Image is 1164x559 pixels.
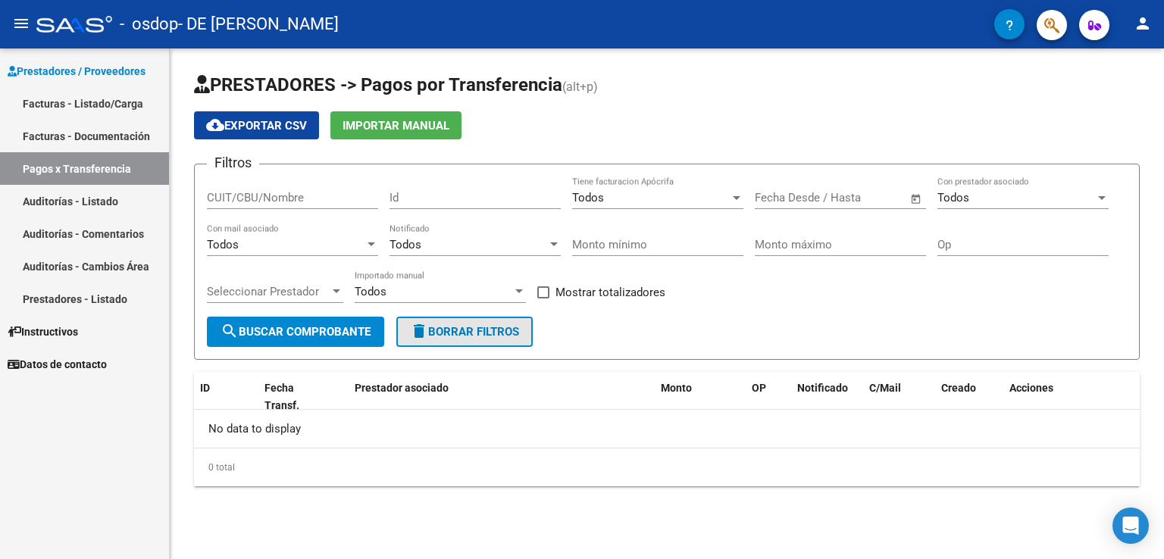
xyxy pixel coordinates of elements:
[797,382,848,394] span: Notificado
[200,382,210,394] span: ID
[755,191,804,205] input: Start date
[221,325,371,339] span: Buscar Comprobante
[207,317,384,347] button: Buscar Comprobante
[221,322,239,340] mat-icon: search
[1009,382,1053,394] span: Acciones
[349,372,655,422] datatable-header-cell: Prestador asociado
[343,119,449,133] span: Importar Manual
[410,322,428,340] mat-icon: delete
[941,382,976,394] span: Creado
[1112,507,1149,544] div: Open Intercom Messenger
[8,356,107,373] span: Datos de contacto
[869,382,901,394] span: C/Mail
[178,8,339,41] span: - DE [PERSON_NAME]
[207,152,259,173] h3: Filtros
[1003,372,1140,422] datatable-header-cell: Acciones
[791,372,863,422] datatable-header-cell: Notificado
[355,285,386,298] span: Todos
[207,285,330,298] span: Seleccionar Prestador
[410,325,519,339] span: Borrar Filtros
[661,382,692,394] span: Monto
[396,317,533,347] button: Borrar Filtros
[264,382,299,411] span: Fecha Transf.
[655,372,746,422] datatable-header-cell: Monto
[752,382,766,394] span: OP
[572,191,604,205] span: Todos
[207,238,239,251] span: Todos
[258,372,327,422] datatable-header-cell: Fecha Transf.
[355,382,449,394] span: Prestador asociado
[330,111,462,139] button: Importar Manual
[8,63,145,80] span: Prestadores / Proveedores
[390,238,421,251] span: Todos
[194,74,562,95] span: PRESTADORES -> Pagos por Transferencia
[194,111,319,139] button: Exportar CSV
[935,372,1003,422] datatable-header-cell: Creado
[818,191,891,205] input: End date
[194,410,1140,448] div: No data to display
[194,372,258,422] datatable-header-cell: ID
[555,283,665,301] span: Mostrar totalizadores
[8,323,78,340] span: Instructivos
[562,80,598,94] span: (alt+p)
[194,448,1140,486] div: 0 total
[120,8,178,41] span: - osdop
[863,372,935,422] datatable-header-cell: C/Mail
[1134,14,1152,33] mat-icon: person
[937,191,969,205] span: Todos
[908,190,925,208] button: Open calendar
[206,116,224,134] mat-icon: cloud_download
[12,14,30,33] mat-icon: menu
[746,372,791,422] datatable-header-cell: OP
[206,119,307,133] span: Exportar CSV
